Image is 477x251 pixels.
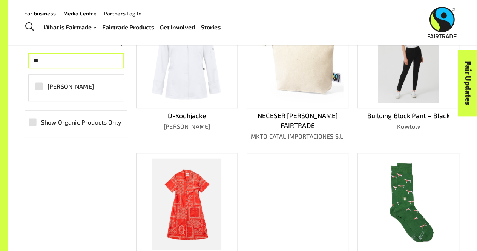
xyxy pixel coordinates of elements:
a: Fairtrade Products [102,22,154,32]
p: NECESER [PERSON_NAME] FAIRTRADE [247,111,348,131]
a: For business [24,10,56,17]
a: Toggle Search [20,18,39,37]
a: D-Kochjacke[PERSON_NAME] [136,6,238,141]
a: Stories [201,22,221,32]
p: Building Block Pant – Black [357,111,459,121]
a: Building Block Pant – BlackKowtow [357,6,459,141]
p: [PERSON_NAME] [136,122,238,131]
span: [PERSON_NAME] [48,82,94,91]
p: Kowtow [357,122,459,131]
a: Partners Log In [104,10,141,17]
img: Fairtrade Australia New Zealand logo [428,7,457,38]
a: Get Involved [160,22,195,32]
span: Show Organic Products Only [41,118,121,127]
a: Media Centre [63,10,97,17]
a: What is Fairtrade [44,22,96,32]
a: NECESER [PERSON_NAME] FAIRTRADEMKTO CATAL IMPORTACIONES S.L. [247,6,348,141]
p: MKTO CATAL IMPORTACIONES S.L. [247,132,348,141]
p: D-Kochjacke [136,111,238,121]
